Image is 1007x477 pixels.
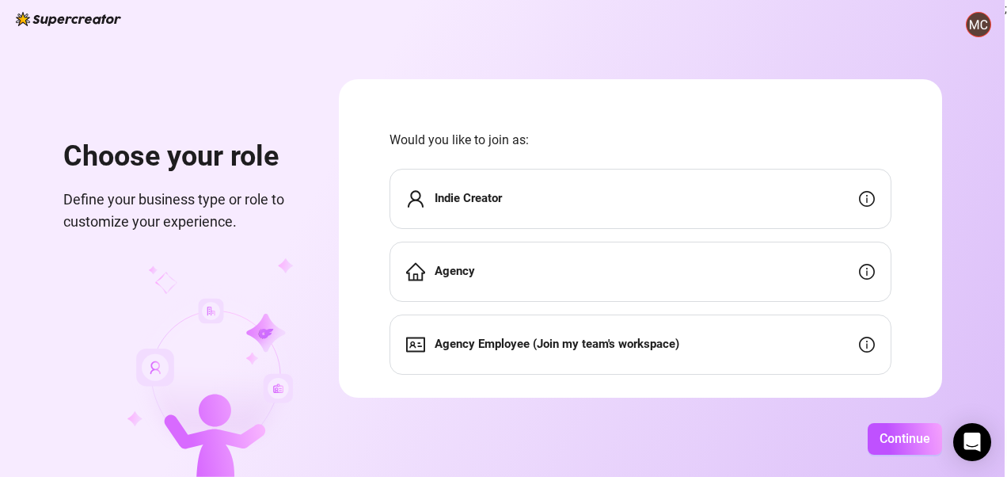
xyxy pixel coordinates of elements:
span: info-circle [859,264,875,280]
div: Open Intercom Messenger [953,423,991,461]
button: Continue [868,423,942,455]
strong: Agency [435,264,475,278]
span: home [406,262,425,281]
span: Define your business type or role to customize your experience. [63,189,301,234]
span: user [406,189,425,208]
span: Would you like to join as: [389,130,891,150]
span: Continue [880,431,930,446]
strong: Agency Employee (Join my team's workspace) [435,337,679,351]
h1: Choose your role [63,139,301,174]
img: ACg8ocIe0nsHi2nhiBES9kfs0JEziMSdoqVQ_ixUdY6NlP5nyrQ8Rg=s96-c [967,13,990,36]
span: info-circle [859,191,875,207]
span: idcard [406,335,425,354]
img: logo [16,12,121,26]
strong: Indie Creator [435,191,502,205]
span: info-circle [859,337,875,353]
